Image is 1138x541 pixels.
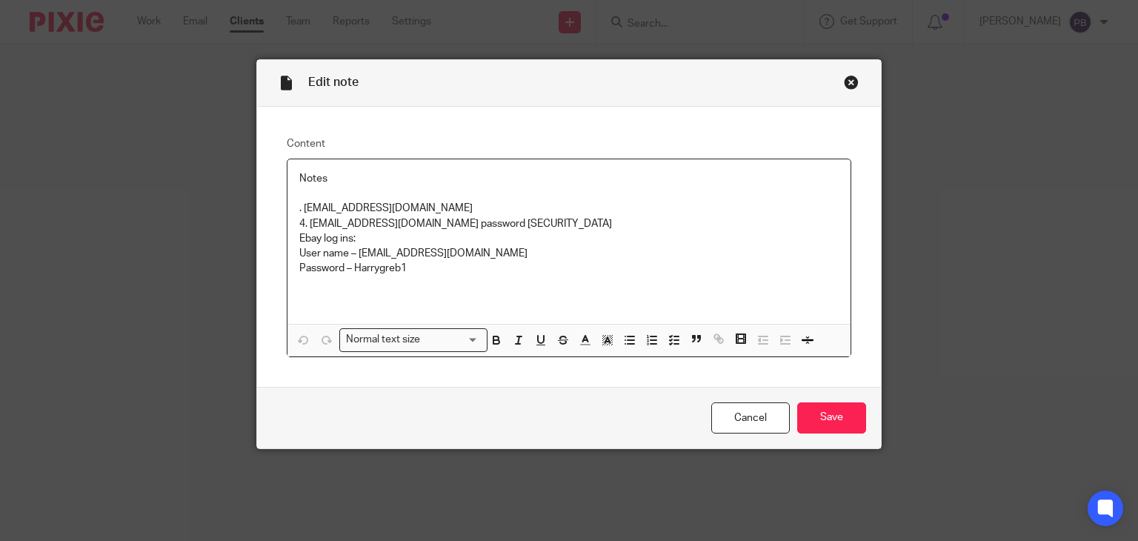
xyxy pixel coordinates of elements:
span: Normal text size [343,332,424,348]
div: Close this dialog window [844,75,859,90]
span: Edit note [308,76,359,88]
input: Save [797,402,866,434]
label: Content [287,136,852,151]
div: Search for option [339,328,488,351]
input: Search for option [425,332,479,348]
a: Cancel [711,402,790,434]
p: . [EMAIL_ADDRESS][DOMAIN_NAME] [299,201,839,216]
p: Ebay log ins: [299,231,839,246]
p: Password – Harrygreb1 [299,261,839,276]
p: 4. [EMAIL_ADDRESS][DOMAIN_NAME] password [SECURITY_DATA] [299,216,839,231]
p: User name – [EMAIL_ADDRESS][DOMAIN_NAME] [299,246,839,261]
p: Notes [299,171,839,186]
